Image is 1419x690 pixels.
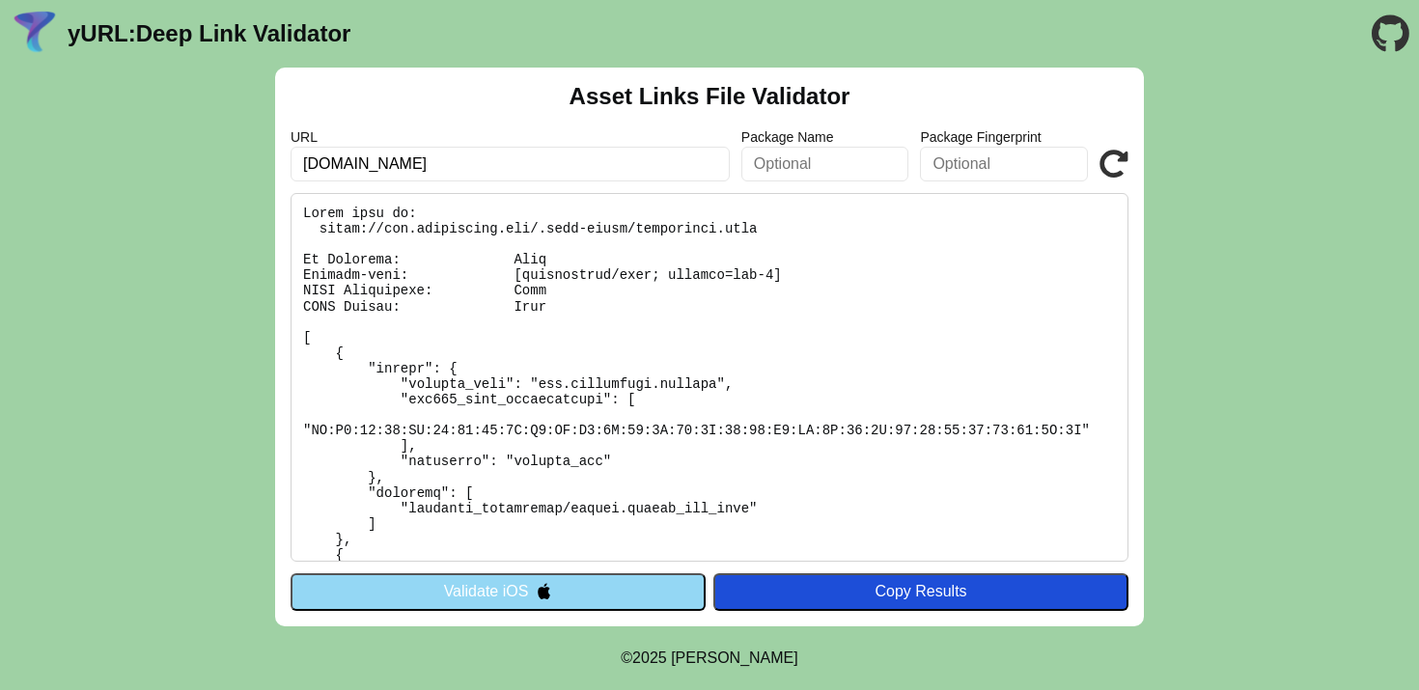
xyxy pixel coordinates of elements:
pre: Lorem ipsu do: sitam://con.adipiscing.eli/.sedd-eiusm/temporinci.utla Et Dolorema: Aliq Enimadm-v... [291,193,1128,562]
a: Michael Ibragimchayev's Personal Site [671,649,798,666]
a: yURL:Deep Link Validator [68,20,350,47]
h2: Asset Links File Validator [570,83,850,110]
div: Copy Results [723,583,1119,600]
img: appleIcon.svg [536,583,552,599]
input: Optional [920,147,1088,181]
label: Package Name [741,129,909,145]
span: 2025 [632,649,667,666]
input: Optional [741,147,909,181]
button: Validate iOS [291,573,706,610]
input: Required [291,147,730,181]
img: yURL Logo [10,9,60,59]
footer: © [621,626,797,690]
label: Package Fingerprint [920,129,1088,145]
label: URL [291,129,730,145]
button: Copy Results [713,573,1128,610]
